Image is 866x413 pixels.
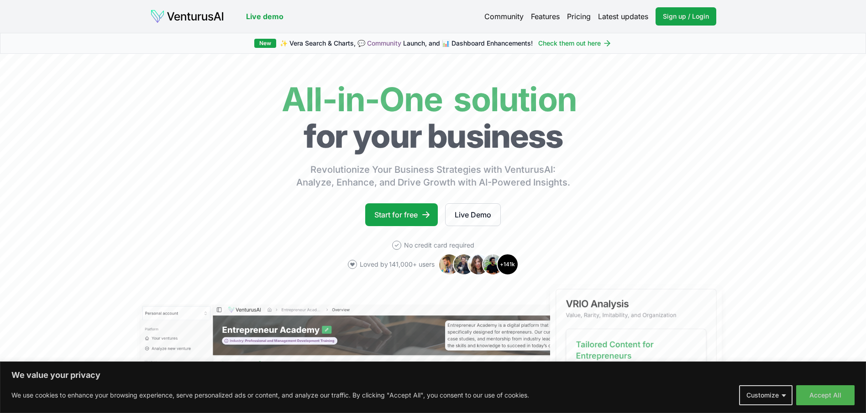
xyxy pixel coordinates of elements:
[739,385,793,405] button: Customize
[796,385,855,405] button: Accept All
[598,11,648,22] a: Latest updates
[438,253,460,275] img: Avatar 1
[453,253,475,275] img: Avatar 2
[11,370,855,381] p: We value your privacy
[246,11,283,22] a: Live demo
[445,203,501,226] a: Live Demo
[567,11,591,22] a: Pricing
[365,203,438,226] a: Start for free
[280,39,533,48] span: ✨ Vera Search & Charts, 💬 Launch, and 📊 Dashboard Enhancements!
[367,39,401,47] a: Community
[482,253,504,275] img: Avatar 4
[656,7,716,26] a: Sign up / Login
[150,9,224,24] img: logo
[467,253,489,275] img: Avatar 3
[663,12,709,21] span: Sign up / Login
[254,39,276,48] div: New
[484,11,524,22] a: Community
[11,390,529,401] p: We use cookies to enhance your browsing experience, serve personalized ads or content, and analyz...
[531,11,560,22] a: Features
[538,39,612,48] a: Check them out here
